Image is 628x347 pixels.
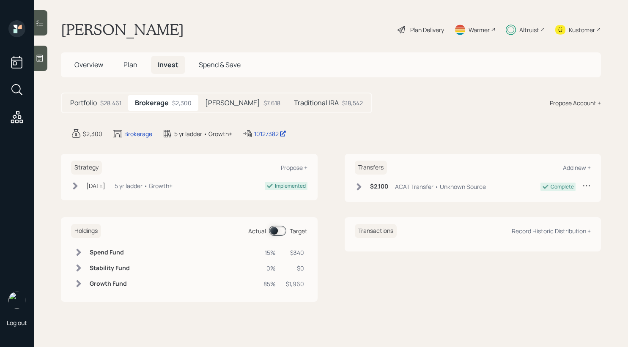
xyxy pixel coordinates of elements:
[90,249,130,256] h6: Spend Fund
[275,182,306,190] div: Implemented
[519,25,539,34] div: Altruist
[158,60,178,69] span: Invest
[294,99,339,107] h5: Traditional IRA
[74,60,103,69] span: Overview
[569,25,595,34] div: Kustomer
[205,99,260,107] h5: [PERSON_NAME]
[90,265,130,272] h6: Stability Fund
[90,280,130,287] h6: Growth Fund
[286,248,304,257] div: $340
[71,161,102,175] h6: Strategy
[286,279,304,288] div: $1,960
[86,181,105,190] div: [DATE]
[469,25,490,34] div: Warmer
[8,292,25,309] img: retirable_logo.png
[263,264,276,273] div: 0%
[199,60,241,69] span: Spend & Save
[71,224,101,238] h6: Holdings
[115,181,173,190] div: 5 yr ladder • Growth+
[263,98,280,107] div: $7,618
[100,98,121,107] div: $28,461
[124,129,152,138] div: Brokerage
[254,129,286,138] div: 10127382
[512,227,591,235] div: Record Historic Distribution +
[61,20,184,39] h1: [PERSON_NAME]
[135,99,169,107] h5: Brokerage
[123,60,137,69] span: Plan
[70,99,97,107] h5: Portfolio
[281,164,307,172] div: Propose +
[342,98,363,107] div: $18,542
[248,227,266,235] div: Actual
[355,161,387,175] h6: Transfers
[263,248,276,257] div: 15%
[395,182,486,191] div: ACAT Transfer • Unknown Source
[551,183,574,191] div: Complete
[410,25,444,34] div: Plan Delivery
[172,98,192,107] div: $2,300
[355,224,397,238] h6: Transactions
[174,129,232,138] div: 5 yr ladder • Growth+
[290,227,307,235] div: Target
[83,129,102,138] div: $2,300
[563,164,591,172] div: Add new +
[550,98,601,107] div: Propose Account +
[370,183,388,190] h6: $2,100
[263,279,276,288] div: 85%
[7,319,27,327] div: Log out
[286,264,304,273] div: $0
